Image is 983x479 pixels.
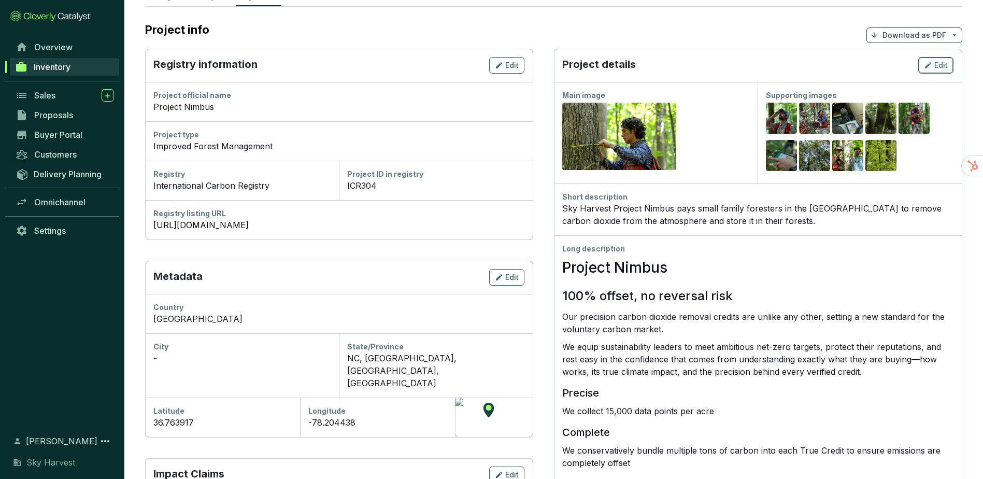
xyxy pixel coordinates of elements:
div: Country [153,302,524,313]
div: Improved Forest Management [153,140,524,152]
span: Buyer Portal [34,130,82,140]
p: Our precision carbon dioxide removal credits are unlike any other, setting a new standard for the... [562,311,954,335]
div: Sky Harvest Project Nimbus pays small family foresters in the [GEOGRAPHIC_DATA] to remove carbon ... [562,202,954,227]
p: We conservatively bundle multiple tons of carbon into each True Credit to ensure emissions are co... [562,444,954,469]
button: Edit [918,57,953,74]
a: Proposals [10,106,119,124]
span: Sales [34,90,55,101]
a: Inventory [10,58,119,76]
span: Overview [34,42,73,52]
h3: Complete [562,427,954,439]
span: [PERSON_NAME] [26,435,97,447]
div: Main image [562,90,750,101]
span: Customers [34,149,77,160]
span: Settings [34,226,66,236]
div: Project official name [153,90,524,101]
span: Edit [505,60,519,71]
div: Short description [562,192,954,202]
div: ICR304 [347,179,524,192]
span: Proposals [34,110,73,120]
a: Sales [10,87,119,104]
div: Latitude [153,406,292,416]
a: [URL][DOMAIN_NAME] [153,219,524,231]
h1: Project Nimbus [562,259,954,276]
span: Edit [505,272,519,283]
p: We collect 15,000 data points per acre [562,405,954,417]
div: 36.763917 [153,416,292,429]
div: Long description [562,244,954,254]
div: Longitude [308,406,447,416]
div: Registry [153,169,331,179]
a: Omnichannel [10,193,119,211]
div: Registry listing URL [153,208,524,219]
div: Project ID in registry [347,169,524,179]
span: Sky Harvest [26,456,75,469]
button: Edit [489,57,524,74]
a: Settings [10,222,119,239]
div: Project Nimbus [153,101,524,113]
p: Registry information [153,57,258,74]
h2: 100% offset, no reversal risk [562,289,954,303]
div: NC, [GEOGRAPHIC_DATA], [GEOGRAPHIC_DATA], [GEOGRAPHIC_DATA] [347,352,524,389]
div: City [153,342,331,352]
button: Edit [489,269,524,286]
a: Overview [10,38,119,56]
div: Project type [153,130,524,140]
span: Edit [934,60,948,71]
div: International Carbon Registry [153,179,331,192]
div: -78.204438 [308,416,447,429]
p: Download as PDF [882,30,946,40]
h2: Project info [145,23,220,36]
h3: Precise [562,387,954,399]
div: [GEOGRAPHIC_DATA] [153,313,524,325]
p: We equip sustainability leaders to meet ambitious net-zero targets, protect their reputations, an... [562,341,954,378]
span: Delivery Planning [34,169,102,179]
p: Metadata [153,269,203,286]
span: Inventory [34,62,70,72]
div: - [153,352,331,364]
a: Buyer Portal [10,126,119,144]
a: Delivery Planning [10,165,119,182]
div: Supporting images [766,90,953,101]
span: Omnichannel [34,197,86,207]
p: Project details [562,57,636,74]
a: Customers [10,146,119,163]
div: State/Province [347,342,524,352]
